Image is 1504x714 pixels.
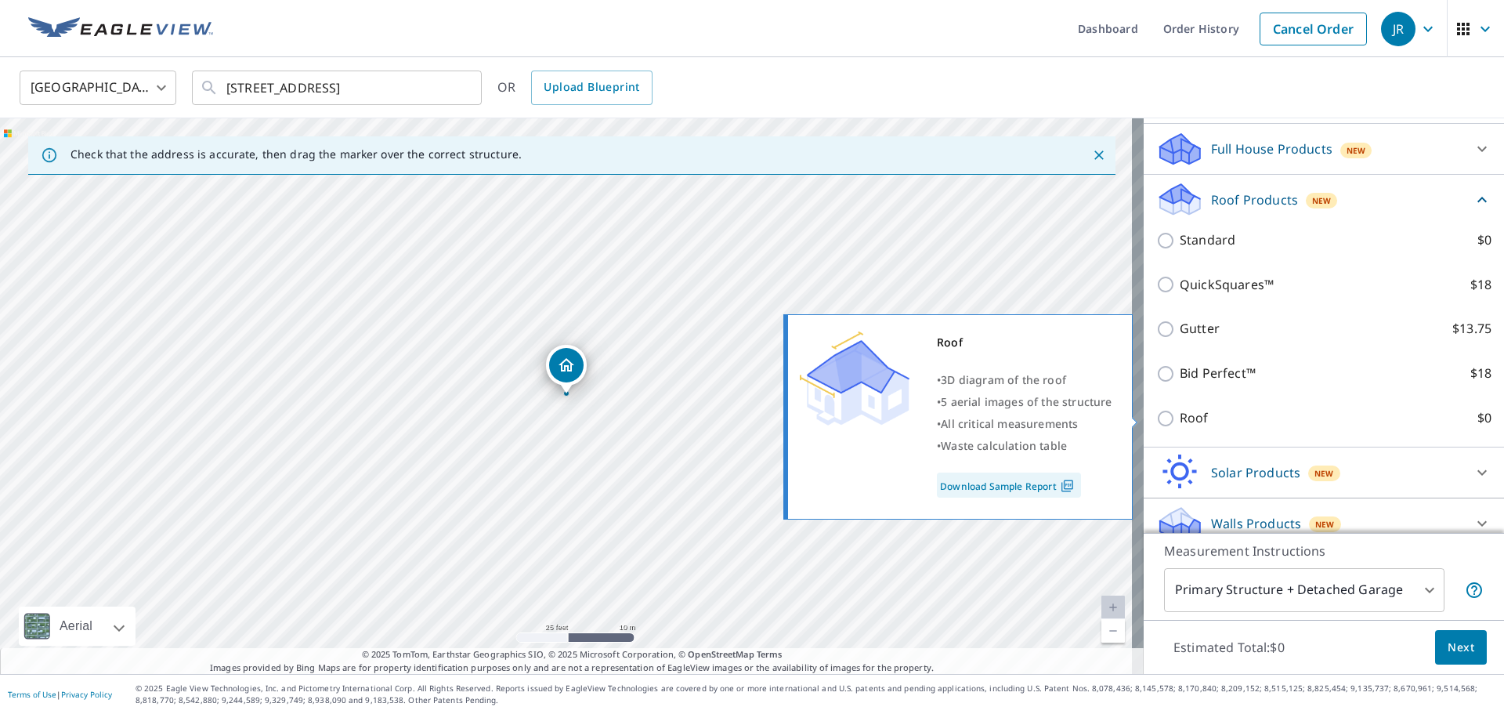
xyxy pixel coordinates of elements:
img: EV Logo [28,17,213,41]
div: OR [497,71,653,105]
div: Walls ProductsNew [1156,505,1491,542]
a: Upload Blueprint [531,71,652,105]
p: Solar Products [1211,463,1300,482]
p: Full House Products [1211,140,1332,158]
p: $0 [1477,230,1491,250]
div: [GEOGRAPHIC_DATA] [20,66,176,110]
p: Gutter [1180,319,1220,339]
p: $18 [1470,275,1491,295]
span: All critical measurements [941,416,1078,431]
div: Roof ProductsNew [1156,181,1491,218]
p: | [8,690,112,699]
p: Check that the address is accurate, then drag the marker over the correct structure. [70,147,522,161]
span: New [1314,467,1334,480]
p: Roof [1180,408,1209,428]
p: Roof Products [1211,190,1298,209]
p: $13.75 [1452,319,1491,339]
span: Waste calculation table [941,438,1067,453]
img: Premium [800,332,909,426]
div: • [937,391,1112,413]
a: Current Level 20, Zoom In Disabled [1101,596,1125,619]
a: Download Sample Report [937,473,1081,498]
div: Roof [937,332,1112,353]
p: Walls Products [1211,514,1301,533]
span: New [1347,144,1366,157]
p: Standard [1180,230,1235,250]
div: Aerial [55,607,97,646]
div: • [937,435,1112,457]
a: Cancel Order [1260,13,1367,45]
p: $0 [1477,408,1491,428]
span: Your report will include the primary structure and a detached garage if one exists. [1465,581,1484,600]
div: Full House ProductsNew [1156,130,1491,168]
div: Solar ProductsNew [1156,454,1491,491]
input: Search by address or latitude-longitude [226,66,450,110]
p: © 2025 Eagle View Technologies, Inc. and Pictometry International Corp. All Rights Reserved. Repo... [136,683,1496,706]
a: Terms [757,648,783,660]
a: Privacy Policy [61,689,112,700]
div: Aerial [19,607,136,646]
p: Estimated Total: $0 [1161,630,1297,665]
span: New [1312,194,1332,207]
span: New [1315,518,1335,531]
span: Next [1448,638,1474,658]
a: OpenStreetMap [688,648,754,660]
div: • [937,369,1112,391]
p: Measurement Instructions [1164,542,1484,560]
span: 5 aerial images of the structure [941,394,1112,409]
p: Bid Perfect™ [1180,364,1256,383]
a: Current Level 20, Zoom Out [1101,619,1125,643]
a: Terms of Use [8,689,56,700]
img: Pdf Icon [1057,479,1078,493]
div: Dropped pin, building 1, Residential property, 22 S Colonial Ct Eastborough, KS 67207 [546,345,587,393]
div: Primary Structure + Detached Garage [1164,568,1444,612]
span: Upload Blueprint [544,78,639,97]
div: • [937,413,1112,435]
span: 3D diagram of the roof [941,372,1066,387]
p: QuickSquares™ [1180,275,1274,295]
button: Close [1089,145,1109,165]
button: Next [1435,630,1487,665]
div: JR [1381,12,1415,46]
p: $18 [1470,364,1491,383]
span: © 2025 TomTom, Earthstar Geographics SIO, © 2025 Microsoft Corporation, © [362,648,783,661]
